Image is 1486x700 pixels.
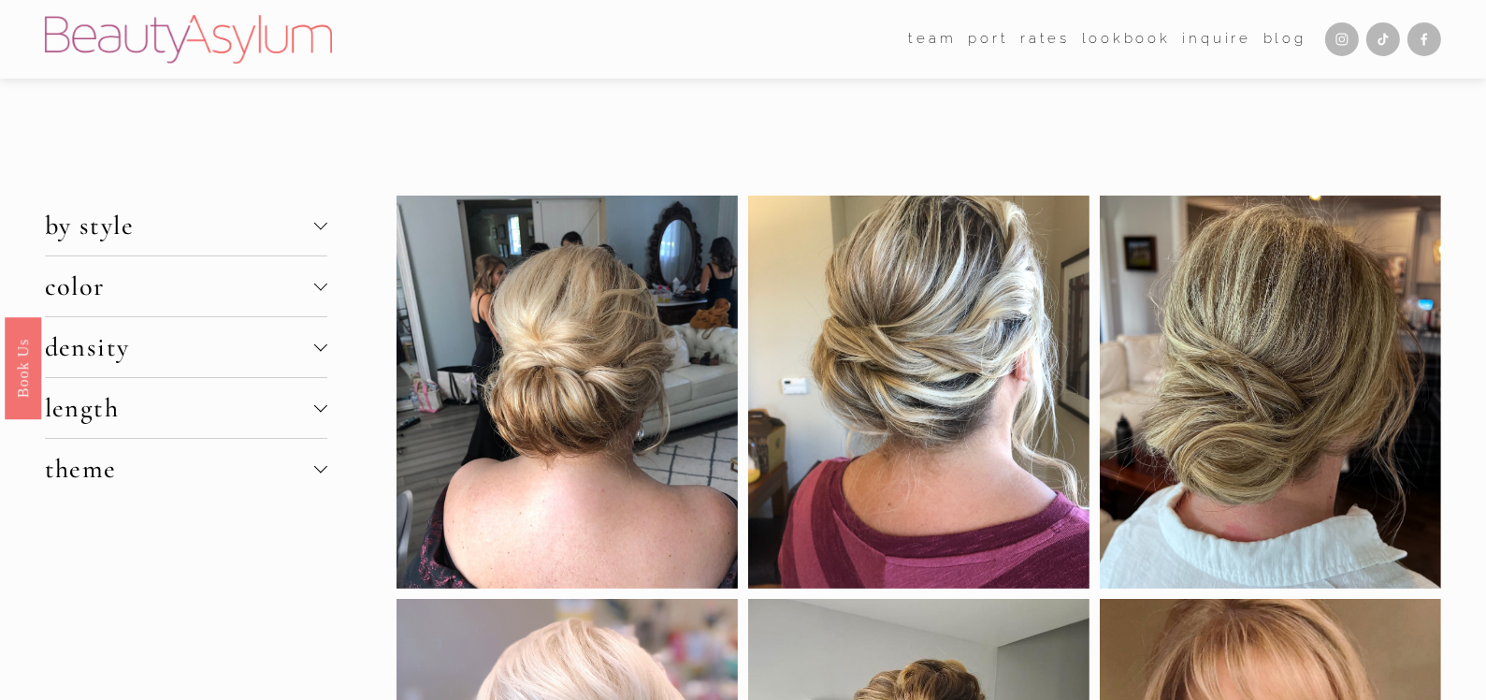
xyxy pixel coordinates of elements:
span: color [45,270,314,302]
button: length [45,378,327,438]
a: port [968,25,1008,53]
span: team [909,26,957,51]
a: Facebook [1407,22,1441,56]
button: color [45,256,327,316]
a: Blog [1263,25,1306,53]
span: length [45,392,314,424]
span: theme [45,453,314,485]
a: TikTok [1366,22,1400,56]
a: Rates [1020,25,1070,53]
button: theme [45,439,327,499]
a: Lookbook [1082,25,1171,53]
span: density [45,331,314,363]
button: by style [45,196,327,255]
button: density [45,317,327,377]
a: Inquire [1183,25,1251,53]
a: folder dropdown [909,25,957,53]
span: by style [45,210,314,241]
a: Book Us [5,317,41,419]
a: Instagram [1325,22,1359,56]
img: Beauty Asylum | Bridal Hair &amp; Makeup Charlotte &amp; Atlanta [45,15,332,64]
